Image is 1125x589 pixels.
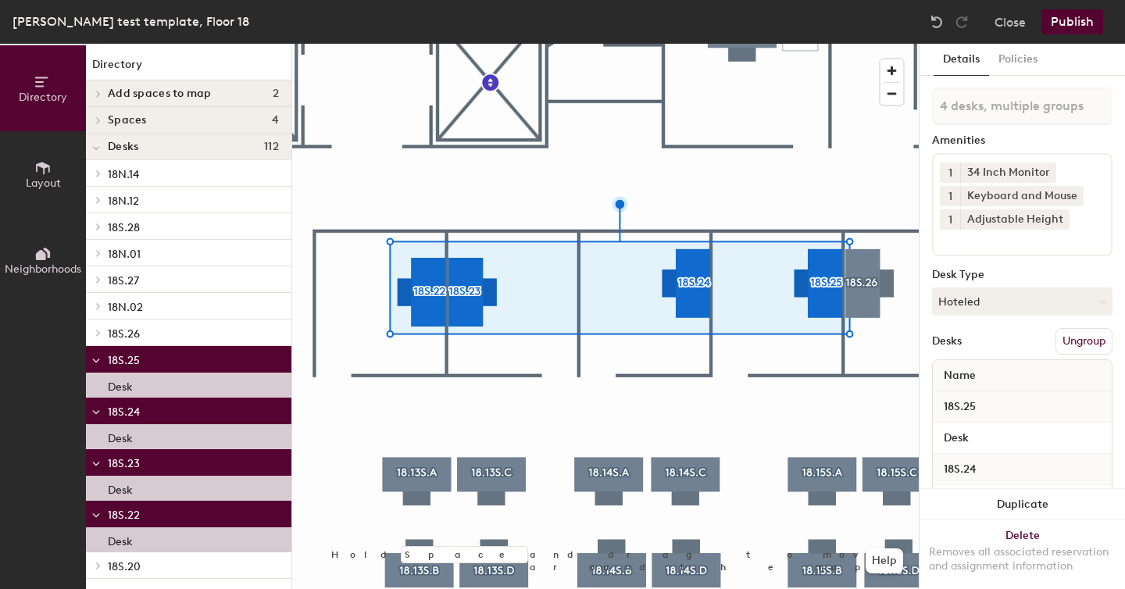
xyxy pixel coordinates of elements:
[936,427,1109,449] input: Unnamed desk
[932,269,1112,281] div: Desk Type
[5,262,81,276] span: Neighborhoods
[932,335,962,348] div: Desks
[920,489,1125,520] button: Duplicate
[108,195,139,208] span: 18N.12
[929,545,1116,573] div: Removes all associated reservation and assignment information
[940,186,960,206] button: 1
[108,530,133,548] p: Desk
[989,44,1047,76] button: Policies
[948,165,952,181] span: 1
[108,168,139,181] span: 18N.14
[108,274,139,287] span: 18S.27
[108,301,143,314] span: 18N.02
[108,327,140,341] span: 18S.26
[12,12,249,31] div: [PERSON_NAME] test template, Floor 18
[108,457,140,470] span: 18S.23
[108,376,133,394] p: Desk
[948,188,952,205] span: 1
[108,114,147,127] span: Spaces
[108,560,141,573] span: 18S.20
[960,209,1070,230] div: Adjustable Height
[108,221,140,234] span: 18S.28
[1055,328,1112,355] button: Ungroup
[1041,9,1103,34] button: Publish
[960,162,1056,183] div: 34 Inch Monitor
[108,141,138,153] span: Desks
[272,114,279,127] span: 4
[934,44,989,76] button: Details
[108,354,140,367] span: 18S.25
[995,9,1026,34] button: Close
[940,209,960,230] button: 1
[86,56,291,80] h1: Directory
[26,177,61,190] span: Layout
[866,548,903,573] button: Help
[108,427,133,445] p: Desk
[932,287,1112,316] button: Hoteled
[108,479,133,497] p: Desk
[273,87,279,100] span: 2
[960,186,1084,206] div: Keyboard and Mouse
[940,162,960,183] button: 1
[929,14,945,30] img: Undo
[264,141,279,153] span: 112
[19,91,67,104] span: Directory
[948,212,952,228] span: 1
[954,14,970,30] img: Redo
[108,248,141,261] span: 18N.01
[108,405,140,419] span: 18S.24
[936,455,984,484] span: 18S.24
[932,134,1112,147] div: Amenities
[936,362,984,390] span: Name
[108,509,140,522] span: 18S.22
[936,393,984,421] span: 18S.25
[920,520,1125,589] button: DeleteRemoves all associated reservation and assignment information
[108,87,212,100] span: Add spaces to map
